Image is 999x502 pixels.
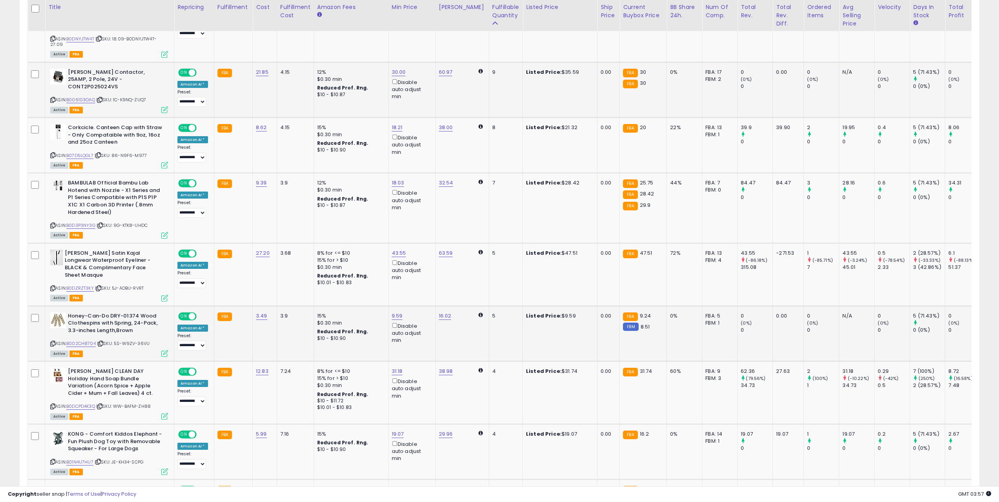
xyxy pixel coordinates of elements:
span: OFF [195,250,208,257]
div: Amazon Fees [317,3,385,11]
div: $35.59 [526,69,591,76]
a: 3.49 [256,312,267,320]
div: FBA: 13 [705,250,731,257]
div: 0 [948,194,980,201]
div: 0.00 [601,312,614,319]
b: Listed Price: [526,179,562,186]
div: 12% [317,69,382,76]
div: 5 [492,250,517,257]
div: 4.15 [280,124,308,131]
small: FBA [623,202,637,210]
div: 315.08 [741,264,773,271]
div: Listed Price [526,3,594,11]
div: 0 [878,83,910,90]
div: 28.16 [842,179,874,186]
a: Privacy Policy [102,490,136,498]
div: FBA: 13 [705,124,731,131]
div: Fulfillment [217,3,249,11]
div: 5 (71.43%) [913,124,945,131]
span: FBA [69,350,83,357]
div: 0 [878,138,910,145]
div: $10 - $10.87 [317,91,382,98]
span: 47.51 [640,249,652,257]
div: ASIN: [50,179,168,237]
a: 9.39 [256,179,267,187]
div: 0 [878,327,910,334]
span: 31.74 [640,367,652,375]
b: Listed Price: [526,124,562,131]
div: 2.33 [878,264,910,271]
div: 3 [807,179,839,186]
span: ON [179,125,189,131]
a: B01N4U7HU7 [66,459,93,465]
div: 0.00 [601,368,614,375]
div: 5 (71.43%) [913,69,945,76]
small: FBA [623,69,637,77]
div: Amazon AI * [177,136,208,143]
span: 29.9 [640,201,651,209]
div: 15% [317,124,382,131]
div: 7 (100%) [913,368,945,375]
div: [PERSON_NAME] [439,3,486,11]
div: 0 [807,327,839,334]
div: 3.9 [280,179,308,186]
div: Repricing [177,3,211,11]
div: Preset: [177,333,208,351]
span: OFF [195,180,208,187]
div: Fulfillable Quantity [492,3,519,20]
small: FBA [623,312,637,321]
b: [PERSON_NAME] CLEAN DAY Holiday Hand Soap Bundle Variation (Acorn Spice + Apple Cider + Mum + Fal... [68,368,163,399]
div: FBM: 0 [705,186,731,193]
a: 29.96 [439,430,453,438]
div: Current Buybox Price [623,3,663,20]
a: 12.83 [256,367,268,375]
span: | SKU: 5J-AOBU-RVRT [95,285,144,291]
div: FBM: 1 [705,319,731,327]
div: Days In Stock [913,3,942,20]
b: BAMBULAB Official Bambu Lab Hotend with Nozzle - X1 Series and P1 Series Compatible with P1S P1P ... [68,179,163,218]
div: 0 [842,138,874,145]
div: 7 [492,179,517,186]
span: 28.42 [640,190,654,197]
span: All listings currently available for purchase on Amazon [50,350,68,357]
a: 18.03 [392,179,404,187]
div: Min Price [392,3,432,11]
div: 0 [807,312,839,319]
span: ON [179,250,189,257]
small: FBA [623,250,637,258]
span: 30 [640,79,646,87]
div: $10 - $10.87 [317,202,382,209]
div: $47.51 [526,250,591,257]
div: N/A [842,312,868,319]
div: 22% [670,124,696,131]
div: BB Share 24h. [670,3,699,20]
div: Amazon AI * [177,81,208,88]
img: 31PzZ2Y7NZL._SL40_.jpg [50,179,66,191]
div: 0 [741,327,773,334]
span: ON [179,313,189,319]
div: 84.47 [741,179,773,186]
div: 3.9 [280,312,308,319]
div: FBM: 2 [705,76,731,83]
div: 8% for <= $10 [317,250,382,257]
div: 62.36 [741,368,773,375]
div: 4 [492,368,517,375]
div: 0.00 [601,179,614,186]
b: Reduced Prof. Rng. [317,84,369,91]
div: 6.1 [948,250,980,257]
span: All listings currently available for purchase on Amazon [50,232,68,239]
small: FBA [623,190,637,199]
b: Listed Price: [526,367,562,375]
small: (0%) [807,320,818,326]
div: 0 [741,69,773,76]
img: 31N9XjkvZUL._SL40_.jpg [50,124,66,140]
small: (0%) [948,320,959,326]
span: All listings currently available for purchase on Amazon [50,162,68,169]
div: $10.01 - $10.83 [317,279,382,286]
div: Total Rev. Diff. [776,3,800,28]
div: 0 [741,83,773,90]
div: Preset: [177,200,208,218]
div: $10 - $10.90 [317,147,382,153]
b: Reduced Prof. Rng. [317,140,369,146]
div: 0 (0%) [913,138,945,145]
